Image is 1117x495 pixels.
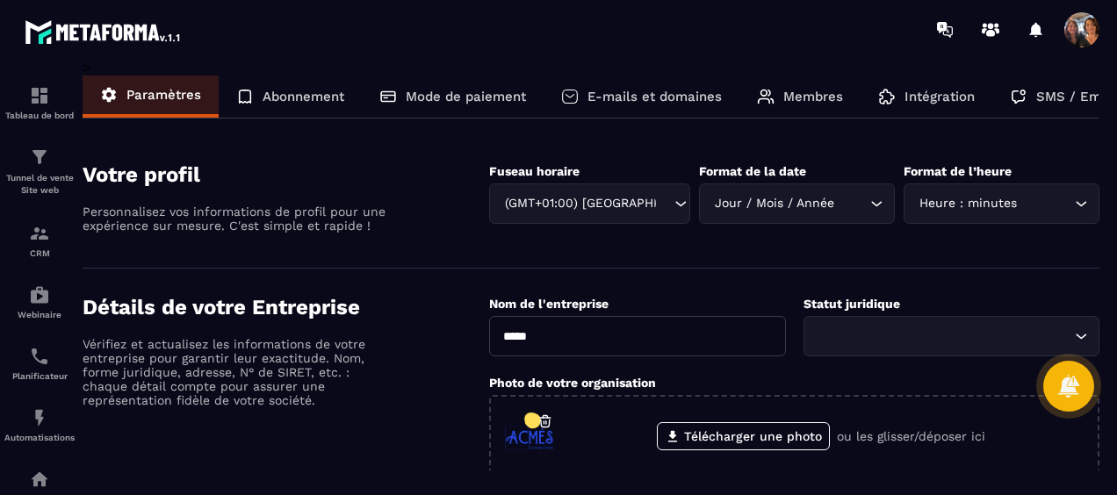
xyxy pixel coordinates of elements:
img: formation [29,223,50,244]
label: Télécharger une photo [657,422,830,450]
span: Heure : minutes [915,194,1020,213]
div: Search for option [904,183,1099,224]
p: Intégration [904,89,975,104]
img: formation [29,85,50,106]
img: scheduler [29,346,50,367]
img: logo [25,16,183,47]
label: Fuseau horaire [489,164,580,178]
label: Nom de l'entreprise [489,297,609,311]
p: Abonnement [263,89,344,104]
p: Webinaire [4,310,75,319]
input: Search for option [838,194,866,213]
p: Automatisations [4,433,75,442]
h4: Détails de votre Entreprise [83,295,489,319]
label: Format de l’heure [904,164,1012,178]
img: automations [29,407,50,428]
a: automationsautomationsAutomatisations [4,394,75,456]
p: Paramètres [126,87,201,103]
div: Search for option [699,183,895,224]
p: ou les glisser/déposer ici [837,429,985,443]
input: Search for option [1020,194,1070,213]
img: automations [29,469,50,490]
a: automationsautomationsWebinaire [4,271,75,333]
a: schedulerschedulerPlanificateur [4,333,75,394]
input: Search for option [657,194,670,213]
p: Mode de paiement [406,89,526,104]
label: Statut juridique [804,297,900,311]
p: Tableau de bord [4,111,75,120]
p: CRM [4,248,75,258]
h4: Votre profil [83,162,489,187]
div: Search for option [804,316,1099,356]
label: Photo de votre organisation [489,376,656,390]
input: Search for option [815,326,1070,346]
a: formationformationTunnel de vente Site web [4,133,75,210]
img: automations [29,284,50,305]
span: (GMT+01:00) [GEOGRAPHIC_DATA] [501,194,657,213]
img: formation [29,147,50,168]
label: Format de la date [699,164,806,178]
p: Membres [783,89,843,104]
p: E-mails et domaines [587,89,722,104]
a: formationformationTableau de bord [4,72,75,133]
span: Jour / Mois / Année [710,194,838,213]
p: Vérifiez et actualisez les informations de votre entreprise pour garantir leur exactitude. Nom, f... [83,337,390,407]
div: Search for option [489,183,690,224]
p: Personnalisez vos informations de profil pour une expérience sur mesure. C'est simple et rapide ! [83,204,390,233]
a: formationformationCRM [4,210,75,271]
p: Tunnel de vente Site web [4,172,75,197]
p: Planificateur [4,371,75,381]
